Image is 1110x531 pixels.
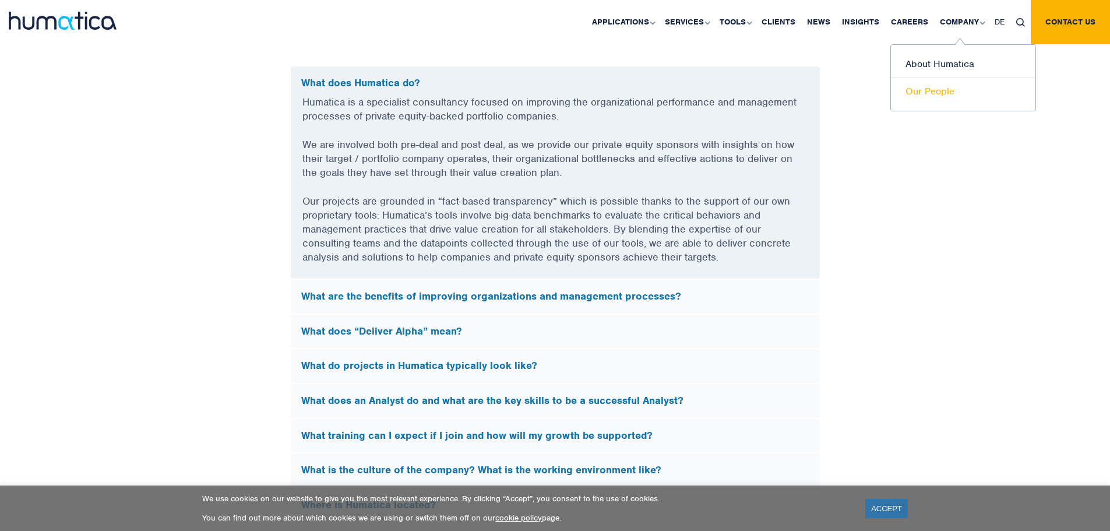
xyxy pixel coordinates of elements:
[495,513,542,523] a: cookie policy
[9,12,117,30] img: logo
[202,494,851,504] p: We use cookies on our website to give you the most relevant experience. By clicking “Accept”, you...
[302,194,808,279] p: Our projects are grounded in “fact-based transparency” which is possible thanks to the support of...
[891,78,1035,105] a: Our People
[891,51,1035,78] a: About Humatica
[1016,18,1025,27] img: search_icon
[302,138,808,194] p: We are involved both pre-deal and post deal, as we provide our private equity sponsors with insig...
[301,360,809,372] h5: What do projects in Humatica typically look like?
[202,513,851,523] p: You can find out more about which cookies we are using or switch them off on our page.
[301,77,809,90] h5: What does Humatica do?
[301,325,809,338] h5: What does “Deliver Alpha” mean?
[995,17,1005,27] span: DE
[301,395,809,407] h5: What does an Analyst do and what are the key skills to be a successful Analyst?
[301,290,809,303] h5: What are the benefits of improving organizations and management processes?
[301,430,809,442] h5: What training can I expect if I join and how will my growth be supported?
[301,464,809,477] h5: What is the culture of the company? What is the working environment like?
[865,499,908,518] a: ACCEPT
[302,95,808,138] p: Humatica is a specialist consultancy focused on improving the organizational performance and mana...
